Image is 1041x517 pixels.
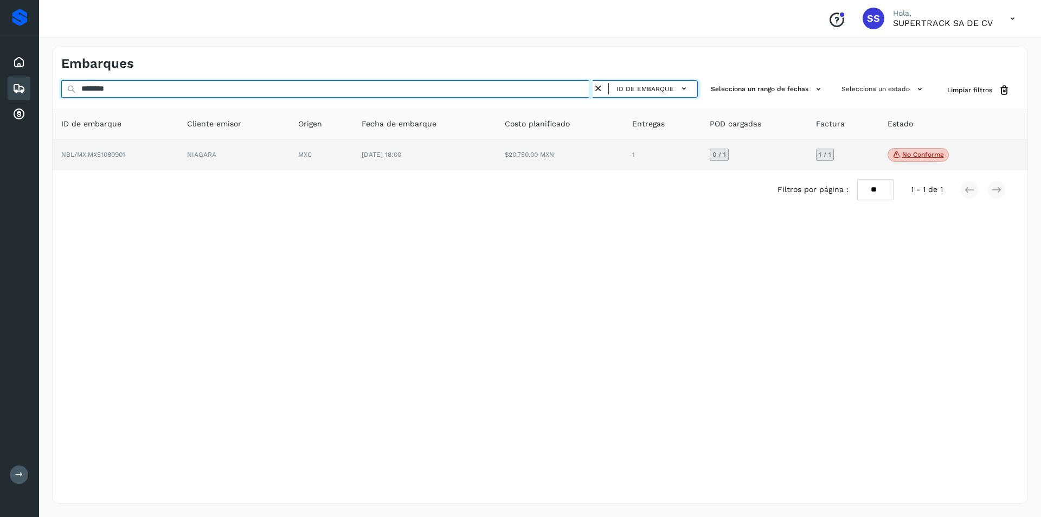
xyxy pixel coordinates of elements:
[290,139,354,171] td: MXC
[947,85,992,95] span: Limpiar filtros
[710,118,761,130] span: POD cargadas
[902,151,944,158] p: No conforme
[712,151,726,158] span: 0 / 1
[893,9,993,18] p: Hola,
[505,118,570,130] span: Costo planificado
[706,80,828,98] button: Selecciona un rango de fechas
[624,139,701,171] td: 1
[911,184,943,195] span: 1 - 1 de 1
[888,118,913,130] span: Estado
[8,103,30,126] div: Cuentas por cobrar
[613,81,693,97] button: ID de embarque
[837,80,930,98] button: Selecciona un estado
[819,151,831,158] span: 1 / 1
[187,118,241,130] span: Cliente emisor
[816,118,845,130] span: Factura
[8,50,30,74] div: Inicio
[178,139,289,171] td: NIAGARA
[8,76,30,100] div: Embarques
[61,118,121,130] span: ID de embarque
[777,184,849,195] span: Filtros por página :
[298,118,322,130] span: Origen
[496,139,624,171] td: $20,750.00 MXN
[362,151,401,158] span: [DATE] 18:00
[616,84,674,94] span: ID de embarque
[61,56,134,72] h4: Embarques
[61,151,125,158] span: NBL/MX.MX51080901
[632,118,665,130] span: Entregas
[362,118,436,130] span: Fecha de embarque
[939,80,1019,100] button: Limpiar filtros
[893,18,993,28] p: SUPERTRACK SA DE CV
